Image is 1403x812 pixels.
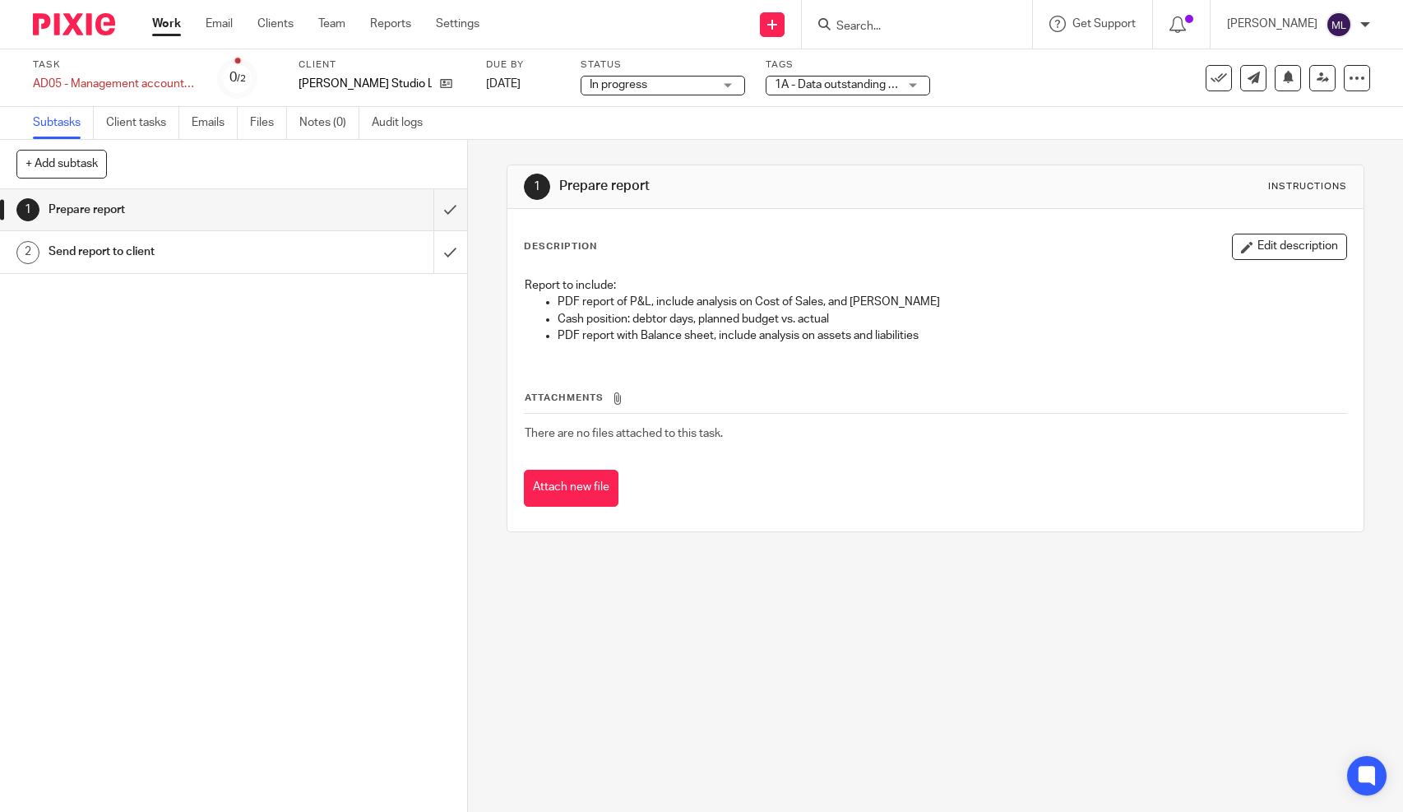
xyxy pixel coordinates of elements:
[33,13,115,35] img: Pixie
[49,197,294,222] h1: Prepare report
[237,74,246,83] small: /2
[524,470,618,507] button: Attach new file
[16,241,39,264] div: 2
[16,198,39,221] div: 1
[558,327,1346,344] p: PDF report with Balance sheet, include analysis on assets and liabilities
[299,58,465,72] label: Client
[370,16,411,32] a: Reports
[486,78,521,90] span: [DATE]
[1227,16,1317,32] p: [PERSON_NAME]
[525,277,1346,294] p: Report to include:
[192,107,238,139] a: Emails
[775,79,904,90] span: 1A - Data outstanding + 2
[206,16,233,32] a: Email
[33,107,94,139] a: Subtasks
[299,76,432,92] p: [PERSON_NAME] Studio Ltd
[559,178,970,195] h1: Prepare report
[16,150,107,178] button: + Add subtask
[372,107,435,139] a: Audit logs
[590,79,647,90] span: In progress
[1232,234,1347,260] button: Edit description
[524,174,550,200] div: 1
[318,16,345,32] a: Team
[436,16,479,32] a: Settings
[525,428,723,439] span: There are no files attached to this task.
[250,107,287,139] a: Files
[558,311,1346,327] p: Cash position: debtor days, planned budget vs. actual
[524,240,597,253] p: Description
[486,58,560,72] label: Due by
[525,393,604,402] span: Attachments
[1326,12,1352,38] img: svg%3E
[1268,180,1347,193] div: Instructions
[299,107,359,139] a: Notes (0)
[581,58,745,72] label: Status
[257,16,294,32] a: Clients
[229,68,246,87] div: 0
[33,76,197,92] div: AD05 - Management accounts (monthly) - [DATE]
[33,58,197,72] label: Task
[49,239,294,264] h1: Send report to client
[835,20,983,35] input: Search
[152,16,181,32] a: Work
[106,107,179,139] a: Client tasks
[33,76,197,92] div: AD05 - Management accounts (monthly) - August 31, 2025
[558,294,1346,310] p: PDF report of P&L, include analysis on Cost of Sales, and [PERSON_NAME]
[1072,18,1136,30] span: Get Support
[766,58,930,72] label: Tags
